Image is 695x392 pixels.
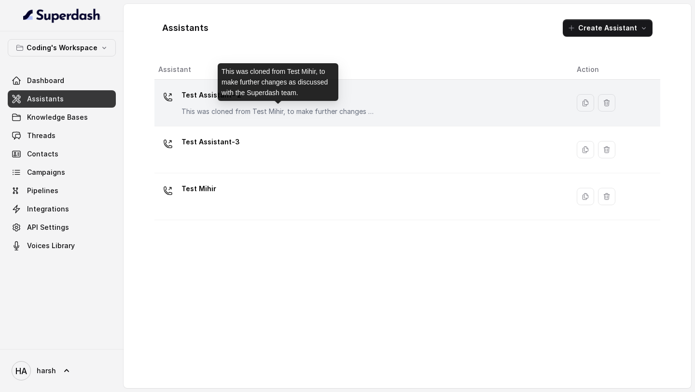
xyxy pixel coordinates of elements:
[8,182,116,199] a: Pipelines
[8,39,116,56] button: Coding's Workspace
[8,357,116,384] a: harsh
[8,145,116,163] a: Contacts
[27,94,64,104] span: Assistants
[218,63,338,101] div: This was cloned from Test Mihir, to make further changes as discussed with the Superdash team.
[27,76,64,85] span: Dashboard
[15,366,27,376] text: HA
[27,131,56,140] span: Threads
[8,127,116,144] a: Threads
[27,149,58,159] span: Contacts
[181,181,216,196] p: Test Mihir
[27,241,75,251] span: Voices Library
[27,168,65,177] span: Campaigns
[8,109,116,126] a: Knowledge Bases
[154,60,569,80] th: Assistant
[181,87,375,103] p: Test Assistant- 2
[8,90,116,108] a: Assistants
[27,42,97,54] p: Coding's Workspace
[8,237,116,254] a: Voices Library
[569,60,660,80] th: Action
[37,366,56,376] span: harsh
[8,164,116,181] a: Campaigns
[181,134,240,150] p: Test Assistant-3
[162,20,208,36] h1: Assistants
[8,219,116,236] a: API Settings
[27,186,58,196] span: Pipelines
[23,8,101,23] img: light.svg
[181,107,375,116] p: This was cloned from Test Mihir, to make further changes as discussed with the Superdash team.
[8,200,116,218] a: Integrations
[27,223,69,232] span: API Settings
[27,204,69,214] span: Integrations
[27,112,88,122] span: Knowledge Bases
[563,19,653,37] button: Create Assistant
[8,72,116,89] a: Dashboard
